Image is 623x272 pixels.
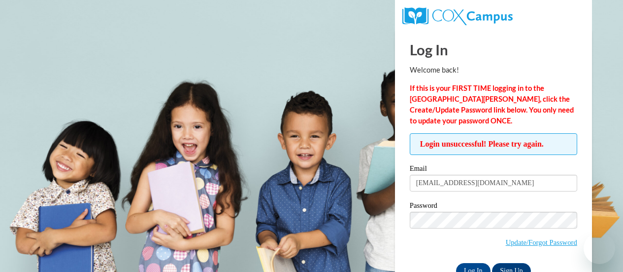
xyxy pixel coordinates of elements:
[402,7,513,25] img: COX Campus
[410,202,577,212] label: Password
[410,84,574,125] strong: If this is your FIRST TIME logging in to the [GEOGRAPHIC_DATA][PERSON_NAME], click the Create/Upd...
[410,39,577,60] h1: Log In
[506,238,577,246] a: Update/Forgot Password
[410,133,577,155] span: Login unsuccessful! Please try again.
[410,65,577,76] p: Welcome back!
[410,165,577,175] label: Email
[584,233,615,264] iframe: Button to launch messaging window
